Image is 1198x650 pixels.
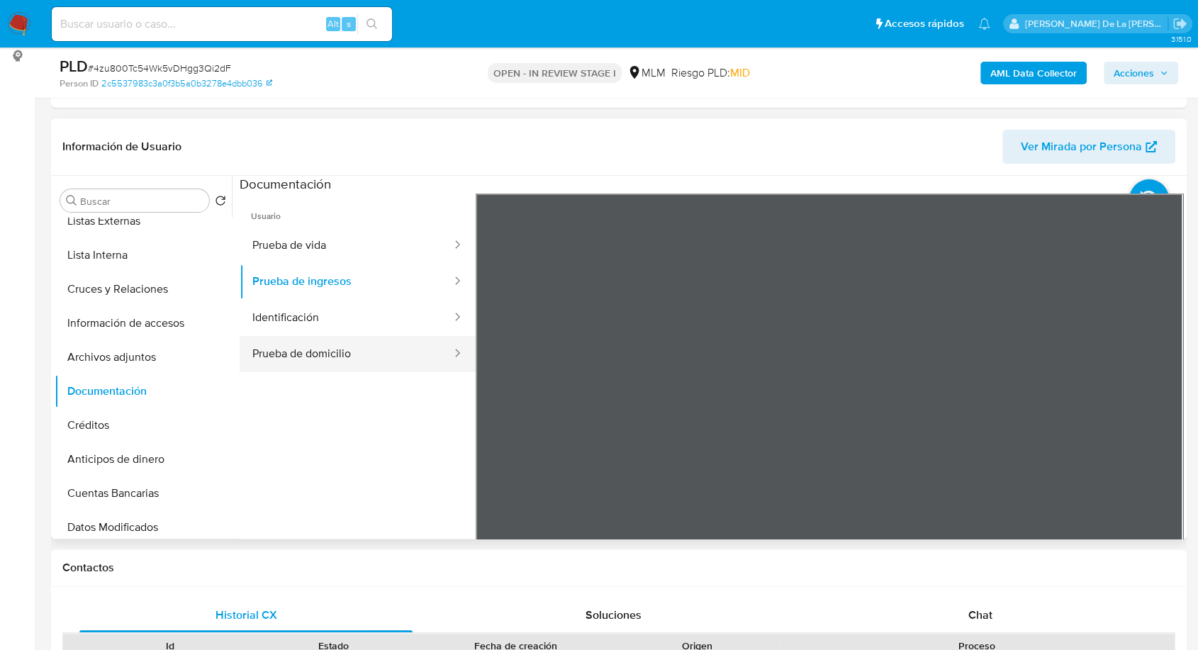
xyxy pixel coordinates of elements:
span: 3.151.0 [1170,33,1191,45]
input: Buscar usuario o caso... [52,15,392,33]
p: OPEN - IN REVIEW STAGE I [488,63,622,83]
a: Notificaciones [978,18,990,30]
button: Cuentas Bancarias [55,476,232,510]
button: AML Data Collector [980,62,1087,84]
button: Volver al orden por defecto [215,195,226,211]
span: MID [730,65,750,81]
span: Ver Mirada por Persona [1021,130,1142,164]
b: Person ID [60,77,99,90]
h1: Contactos [62,561,1175,575]
b: PLD [60,55,88,77]
button: Lista Interna [55,238,232,272]
div: MLM [627,65,666,81]
button: Archivos adjuntos [55,340,232,374]
h1: Información de Usuario [62,140,181,154]
span: # 4zu800Tc54Wk5vDHgg3Qi2dF [88,61,231,75]
p: javier.gutierrez@mercadolibre.com.mx [1025,17,1168,30]
span: Chat [968,607,992,623]
button: Listas Externas [55,204,232,238]
button: Acciones [1104,62,1178,84]
button: Créditos [55,408,232,442]
button: Buscar [66,195,77,206]
b: AML Data Collector [990,62,1077,84]
button: Datos Modificados [55,510,232,544]
a: Salir [1172,16,1187,31]
input: Buscar [80,195,203,208]
span: Soluciones [586,607,642,623]
span: Accesos rápidos [885,16,964,31]
button: Ver Mirada por Persona [1002,130,1175,164]
button: Documentación [55,374,232,408]
span: s [347,17,351,30]
span: Historial CX [215,607,277,623]
span: Alt [328,17,339,30]
button: search-icon [357,14,386,34]
button: Anticipos de dinero [55,442,232,476]
span: Acciones [1114,62,1154,84]
span: Riesgo PLD: [671,65,750,81]
button: Información de accesos [55,306,232,340]
a: 2c5537983c3a0f3b5a0b3278e4dbb036 [101,77,272,90]
button: Cruces y Relaciones [55,272,232,306]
